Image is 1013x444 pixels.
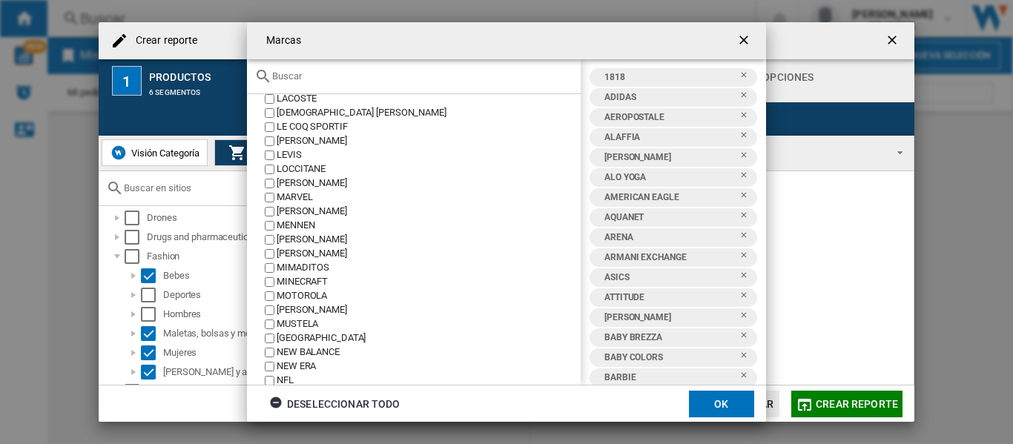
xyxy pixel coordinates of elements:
[265,150,274,160] input: value.title
[277,261,581,275] div: MIMADITOS
[739,251,757,268] ng-md-icon: Quitar
[739,211,757,228] ng-md-icon: Quitar
[597,108,739,127] div: AEROPOSTALE
[277,374,581,388] div: NFL
[739,311,757,328] ng-md-icon: Quitar
[277,303,581,317] div: [PERSON_NAME]
[265,179,274,188] input: value.title
[259,33,302,48] h4: Marcas
[597,248,739,267] div: ARMANI EXCHANGE
[265,207,274,216] input: value.title
[277,190,581,205] div: MARVEL
[597,148,739,167] div: [PERSON_NAME]
[739,291,757,308] ng-md-icon: Quitar
[265,376,274,385] input: value.title
[265,348,274,357] input: value.title
[739,90,757,108] ng-md-icon: Quitar
[269,391,400,417] div: Deseleccionar todo
[277,233,581,247] div: [PERSON_NAME]
[277,106,581,120] div: [DEMOGRAPHIC_DATA] [PERSON_NAME]
[739,331,757,348] ng-md-icon: Quitar
[739,271,757,288] ng-md-icon: Quitar
[739,110,757,128] ng-md-icon: Quitar
[739,190,757,208] ng-md-icon: Quitar
[736,33,754,50] ng-md-icon: getI18NText('BUTTONS.CLOSE_DIALOG')
[277,219,581,233] div: MENNEN
[277,92,581,106] div: LACOSTE
[739,231,757,248] ng-md-icon: Quitar
[265,235,274,245] input: value.title
[265,319,274,329] input: value.title
[265,334,274,343] input: value.title
[597,88,739,107] div: ADIDAS
[265,122,274,132] input: value.title
[265,108,274,118] input: value.title
[272,70,573,82] input: Buscar
[597,328,739,347] div: BABY BREZZA
[739,351,757,368] ng-md-icon: Quitar
[265,391,405,417] button: Deseleccionar todo
[597,348,739,367] div: BABY COLORS
[689,391,754,417] button: OK
[265,165,274,174] input: value.title
[277,345,581,359] div: NEW BALANCE
[265,305,274,315] input: value.title
[265,277,274,287] input: value.title
[277,317,581,331] div: MUSTELA
[739,371,757,388] ng-md-icon: Quitar
[265,221,274,231] input: value.title
[265,291,274,301] input: value.title
[597,188,739,207] div: AMERICAN EAGLE
[597,308,739,327] div: [PERSON_NAME]
[597,128,739,147] div: ALAFFIA
[277,162,581,176] div: LOCCITANE
[265,94,274,104] input: value.title
[739,130,757,148] ng-md-icon: Quitar
[265,362,274,371] input: value.title
[277,275,581,289] div: MINECRAFT
[277,148,581,162] div: LEVIS
[739,150,757,168] ng-md-icon: Quitar
[597,288,739,307] div: ATTITUDE
[277,134,581,148] div: [PERSON_NAME]
[265,263,274,273] input: value.title
[277,176,581,190] div: [PERSON_NAME]
[730,26,760,56] button: getI18NText('BUTTONS.CLOSE_DIALOG')
[597,228,739,247] div: ARENA
[597,68,739,87] div: 1818
[277,205,581,219] div: [PERSON_NAME]
[597,368,739,387] div: BARBIE
[277,331,581,345] div: [GEOGRAPHIC_DATA]
[277,247,581,261] div: [PERSON_NAME]
[739,70,757,88] ng-md-icon: Quitar
[265,136,274,146] input: value.title
[597,208,739,227] div: AQUANET
[277,120,581,134] div: LE COQ SPORTIF
[265,249,274,259] input: value.title
[739,170,757,188] ng-md-icon: Quitar
[277,289,581,303] div: MOTOROLA
[277,359,581,374] div: NEW ERA
[265,193,274,202] input: value.title
[597,268,739,287] div: ASICS
[597,168,739,187] div: ALO YOGA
